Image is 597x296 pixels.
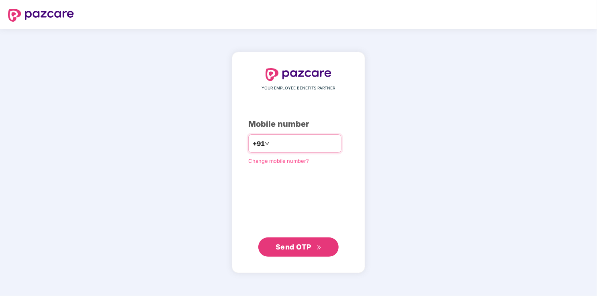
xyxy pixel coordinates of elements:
[276,243,311,251] span: Send OTP
[8,9,74,22] img: logo
[248,158,309,164] a: Change mobile number?
[265,141,270,146] span: down
[248,118,349,130] div: Mobile number
[266,68,331,81] img: logo
[317,245,322,250] span: double-right
[262,85,335,91] span: YOUR EMPLOYEE BENEFITS PARTNER
[258,237,339,257] button: Send OTPdouble-right
[253,139,265,149] span: +91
